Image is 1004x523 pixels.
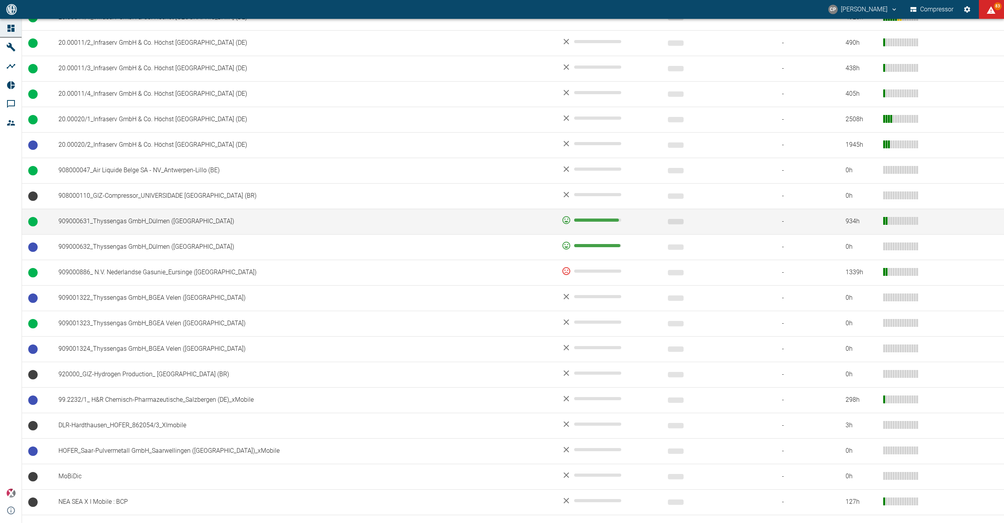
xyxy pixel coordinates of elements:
div: CP [828,5,838,14]
td: NEA SEA X I Mobile : BCP [52,489,555,515]
span: Betriebsbereit [28,344,38,354]
div: No data [562,113,655,123]
td: 908000047_Air Liquide Belge SA - NV_Antwerpen-Lillo (BE) [52,158,555,183]
div: No data [562,419,655,429]
span: - [769,217,833,226]
div: No data [562,139,655,148]
td: 909001322_Thyssengas GmbH_BGEA Velen ([GEOGRAPHIC_DATA]) [52,285,555,311]
span: - [769,446,833,456]
button: Einstellungen [960,2,974,16]
div: No data [562,496,655,505]
span: - [769,38,833,47]
span: Betriebsbereit [28,446,38,456]
span: Betrieb [28,319,38,328]
span: - [769,497,833,507]
div: 0 h [846,446,877,456]
img: logo [5,4,18,15]
div: 98 % [562,241,655,250]
div: 298 h [846,395,877,405]
span: Betriebsbereit [28,395,38,405]
div: 0 h [846,166,877,175]
td: 909001323_Thyssengas GmbH_BGEA Velen ([GEOGRAPHIC_DATA]) [52,311,555,336]
div: No data [562,470,655,480]
span: - [769,268,833,277]
div: 0 h [846,472,877,481]
span: 83 [994,2,1002,10]
span: - [769,421,833,430]
td: MoBiDic [52,464,555,489]
span: Keine Daten [28,421,38,430]
div: 95 % [562,215,655,225]
div: 934 h [846,217,877,226]
span: - [769,472,833,481]
div: 0 h [846,344,877,354]
span: - [769,242,833,251]
div: 438 h [846,64,877,73]
td: 20.00011/2_Infraserv GmbH & Co. Höchst [GEOGRAPHIC_DATA] (DE) [52,30,555,56]
span: Betrieb [28,217,38,226]
td: HOFER_Saar-Pulvermetall GmbH_Saarwellingen ([GEOGRAPHIC_DATA])_xMobile [52,438,555,464]
span: - [769,89,833,98]
img: Xplore Logo [6,488,16,498]
div: No data [562,88,655,97]
td: 909000886_ N.V. Nederlandse Gasunie_Eursinge ([GEOGRAPHIC_DATA]) [52,260,555,285]
div: 3 h [846,421,877,430]
span: - [769,166,833,175]
div: No data [562,62,655,72]
div: No data [562,37,655,46]
div: 0 h [846,319,877,328]
td: 909000631_Thyssengas GmbH_Dülmen ([GEOGRAPHIC_DATA]) [52,209,555,234]
span: Betrieb [28,64,38,73]
span: - [769,344,833,354]
div: 1945 h [846,140,877,149]
span: Betrieb [28,115,38,124]
span: - [769,319,833,328]
td: 99.2232/1_ H&R Chemisch-Pharmazeutische_Salzbergen (DE)_xMobile [52,387,555,413]
td: 20.00011/3_Infraserv GmbH & Co. Höchst [GEOGRAPHIC_DATA] (DE) [52,56,555,81]
td: 20.00011/4_Infraserv GmbH & Co. Höchst [GEOGRAPHIC_DATA] (DE) [52,81,555,107]
td: DLR-Hardthausen_HOFER_862054/3_XImobile [52,413,555,438]
span: Keine Daten [28,191,38,201]
div: 0 h [846,370,877,379]
td: 920000_GIZ-Hydrogen Production_ [GEOGRAPHIC_DATA] (BR) [52,362,555,387]
td: 20.00020/1_Infraserv GmbH & Co. Höchst [GEOGRAPHIC_DATA] (DE) [52,107,555,132]
span: Betrieb [28,89,38,99]
span: - [769,115,833,124]
div: No data [562,445,655,454]
div: 0 % [562,266,655,276]
span: Betrieb [28,166,38,175]
div: 490 h [846,38,877,47]
div: 0 h [846,191,877,200]
span: - [769,370,833,379]
div: No data [562,317,655,327]
span: - [769,191,833,200]
div: 0 h [846,293,877,303]
div: No data [562,343,655,352]
div: No data [562,164,655,174]
span: - [769,395,833,405]
button: Compressor [909,2,955,16]
span: - [769,140,833,149]
div: 1339 h [846,268,877,277]
div: 405 h [846,89,877,98]
button: christoph.palm@neuman-esser.com [827,2,899,16]
span: - [769,64,833,73]
span: Keine Daten [28,497,38,507]
td: 908000110_GIZ-Compressor_UNIVERSIDADE [GEOGRAPHIC_DATA] (BR) [52,183,555,209]
span: Betriebsbereit [28,140,38,150]
div: 2508 h [846,115,877,124]
div: No data [562,394,655,403]
div: 127 h [846,497,877,507]
span: Keine Daten [28,370,38,379]
div: No data [562,368,655,378]
span: Betriebsbereit [28,293,38,303]
td: 20.00020/2_Infraserv GmbH & Co. Höchst [GEOGRAPHIC_DATA] (DE) [52,132,555,158]
span: Betriebsbereit [28,242,38,252]
span: - [769,293,833,303]
div: No data [562,292,655,301]
span: Betrieb [28,268,38,277]
div: No data [562,190,655,199]
td: 909001324_Thyssengas GmbH_BGEA Velen ([GEOGRAPHIC_DATA]) [52,336,555,362]
div: 0 h [846,242,877,251]
td: 909000632_Thyssengas GmbH_Dülmen ([GEOGRAPHIC_DATA]) [52,234,555,260]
